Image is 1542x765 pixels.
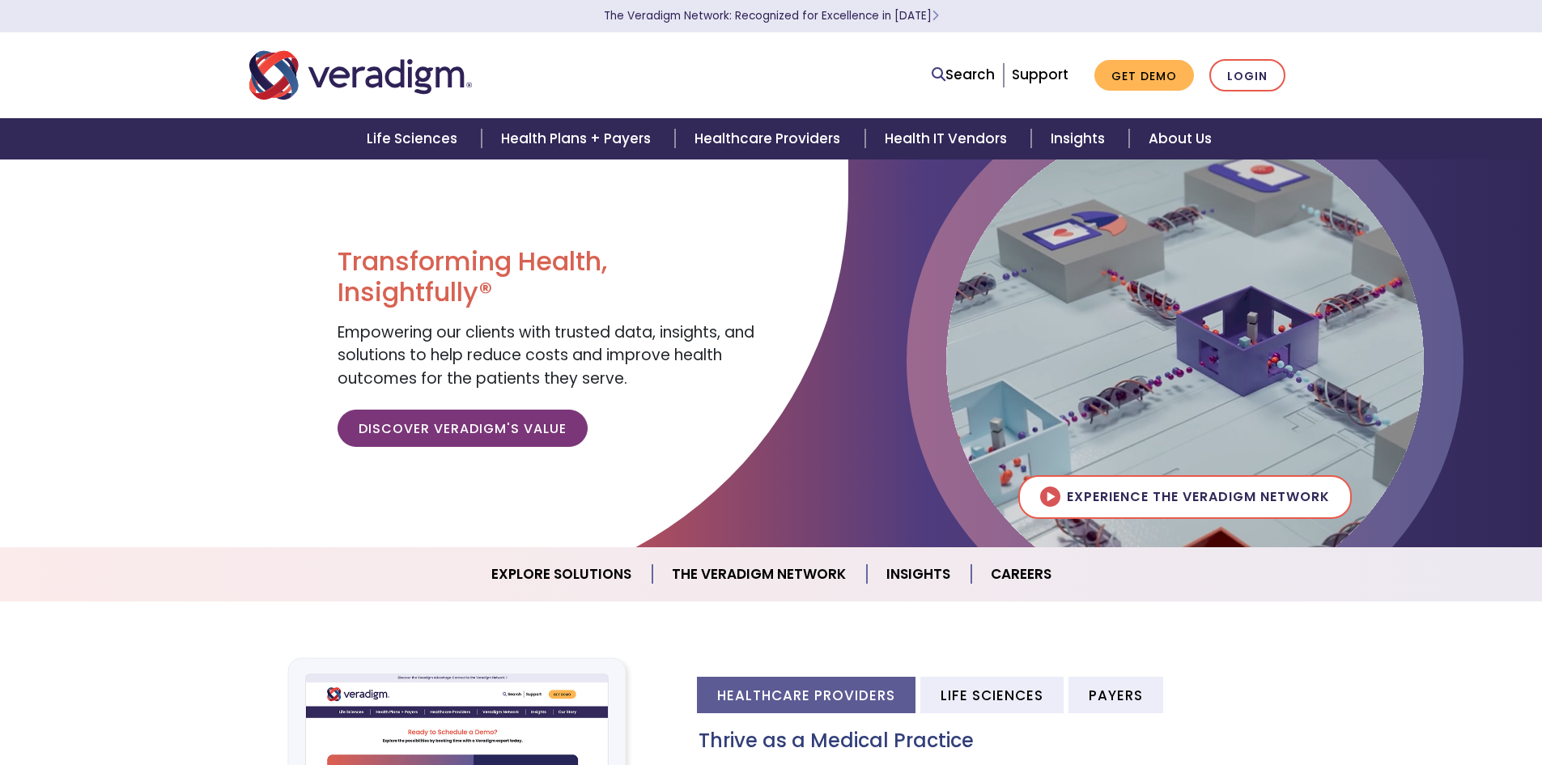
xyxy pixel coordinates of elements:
li: Life Sciences [920,677,1064,713]
span: Learn More [932,8,939,23]
a: Life Sciences [347,118,482,159]
li: Payers [1068,677,1163,713]
a: Health IT Vendors [865,118,1031,159]
a: Search [932,64,995,86]
a: Careers [971,554,1071,595]
a: Insights [867,554,971,595]
img: Veradigm logo [249,49,472,102]
a: Support [1012,65,1068,84]
a: About Us [1129,118,1231,159]
span: Empowering our clients with trusted data, insights, and solutions to help reduce costs and improv... [338,321,754,389]
h3: Thrive as a Medical Practice [699,729,1293,753]
h1: Transforming Health, Insightfully® [338,246,758,308]
a: Login [1209,59,1285,92]
a: The Veradigm Network [652,554,867,595]
a: Healthcare Providers [675,118,864,159]
a: Discover Veradigm's Value [338,410,588,447]
li: Healthcare Providers [697,677,915,713]
a: Health Plans + Payers [482,118,675,159]
a: Insights [1031,118,1129,159]
a: Explore Solutions [472,554,652,595]
a: Get Demo [1094,60,1194,91]
a: The Veradigm Network: Recognized for Excellence in [DATE]Learn More [604,8,939,23]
